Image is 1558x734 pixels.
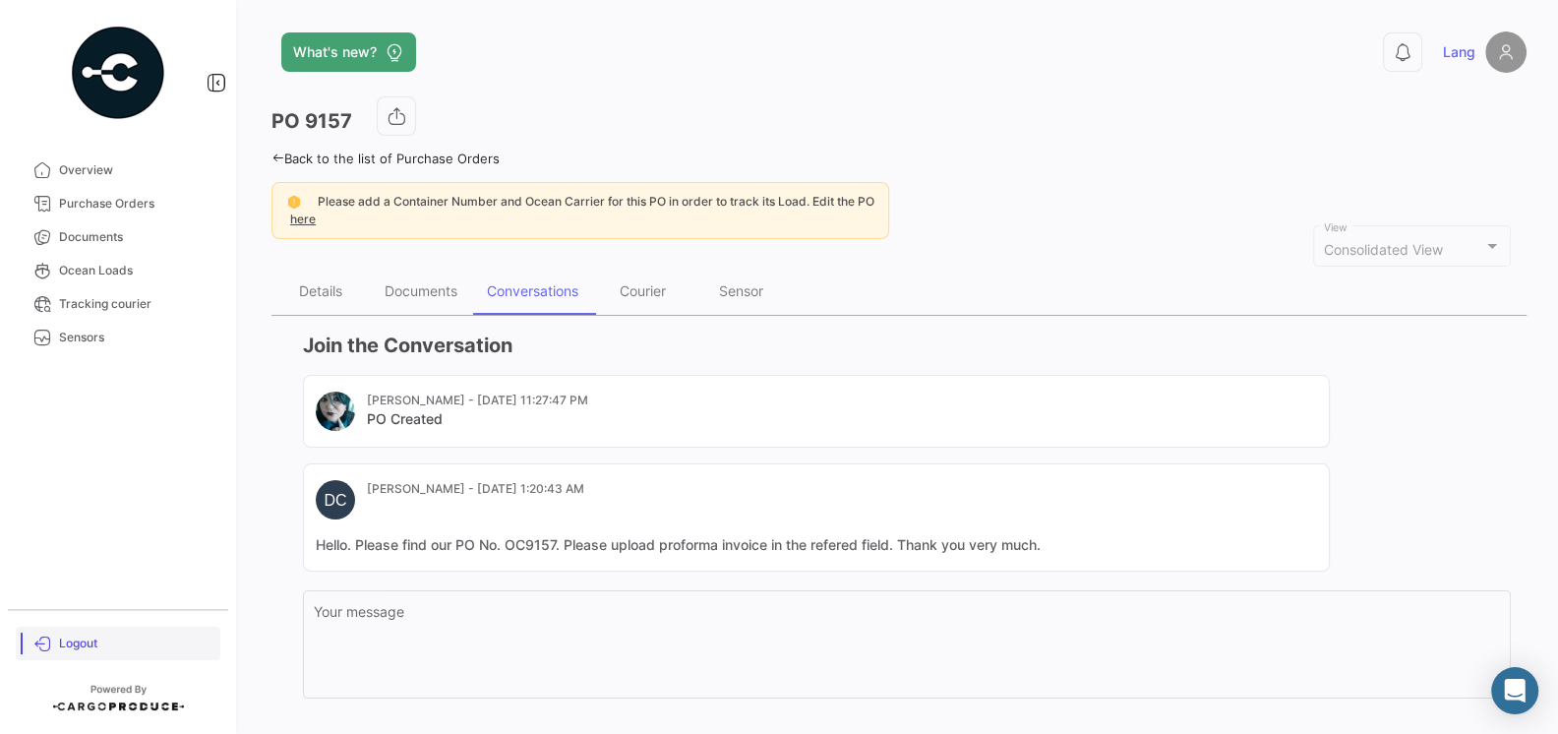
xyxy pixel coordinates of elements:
a: Overview [16,153,220,187]
div: Conversations [487,282,578,299]
span: Purchase Orders [59,195,212,213]
mat-card-content: Hello. Please find our PO No. OC9157. Please upload proforma invoice in the refered field. Thank ... [316,535,1317,555]
mat-card-title: PO Created [367,409,588,429]
img: powered-by.png [69,24,167,122]
div: Abrir Intercom Messenger [1491,667,1538,714]
a: Sensors [16,321,220,354]
span: Consolidated View [1324,241,1443,258]
span: Lang [1443,42,1475,62]
div: Courier [620,282,666,299]
div: Sensor [719,282,763,299]
span: Ocean Loads [59,262,212,279]
a: Ocean Loads [16,254,220,287]
img: IMG_20220614_122528.jpg [316,392,355,431]
a: here [286,212,320,226]
a: Back to the list of Purchase Orders [271,151,500,166]
img: placeholder-user.png [1485,31,1527,73]
div: Details [299,282,342,299]
span: Sensors [59,329,212,346]
div: DC [316,480,355,520]
span: What's new? [293,42,377,62]
button: What's new? [281,32,416,72]
h3: PO 9157 [271,107,352,135]
h3: Join the Conversation [303,332,1511,359]
span: Please add a Container Number and Ocean Carrier for this PO in order to track its Load. Edit the PO [318,194,874,209]
a: Tracking courier [16,287,220,321]
a: Purchase Orders [16,187,220,220]
span: Logout [59,635,212,652]
mat-card-subtitle: [PERSON_NAME] - [DATE] 1:20:43 AM [367,480,584,498]
span: Tracking courier [59,295,212,313]
span: Overview [59,161,212,179]
span: Documents [59,228,212,246]
a: Documents [16,220,220,254]
mat-card-subtitle: [PERSON_NAME] - [DATE] 11:27:47 PM [367,392,588,409]
div: Documents [385,282,457,299]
